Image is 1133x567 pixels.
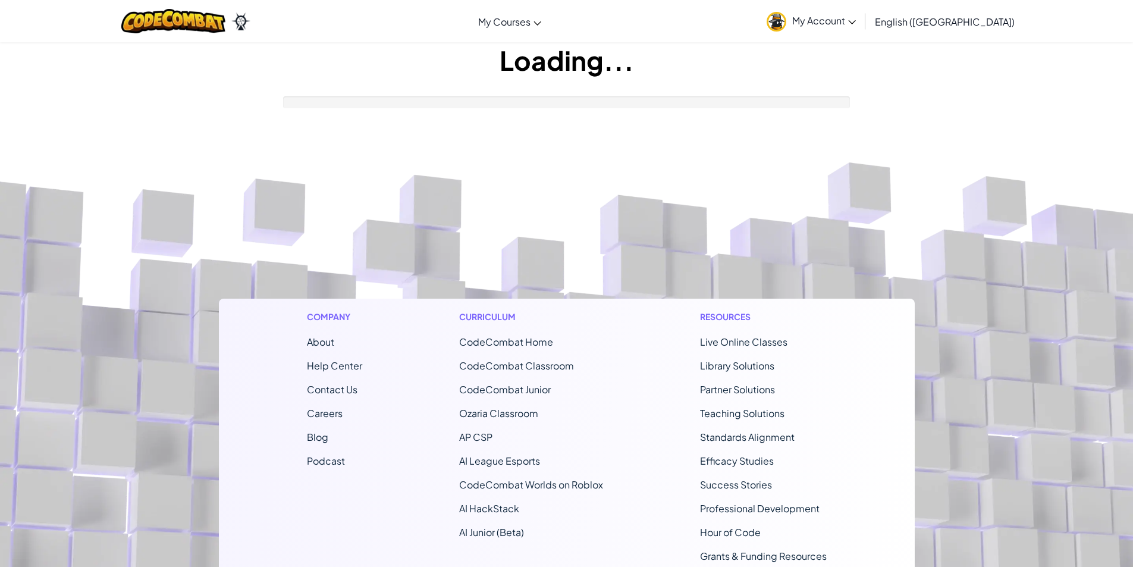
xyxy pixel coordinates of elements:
[459,311,603,323] h1: Curriculum
[307,455,345,467] a: Podcast
[700,455,774,467] a: Efficacy Studies
[478,15,531,28] span: My Courses
[700,336,787,348] a: Live Online Classes
[700,383,775,396] a: Partner Solutions
[792,14,856,27] span: My Account
[307,311,362,323] h1: Company
[459,383,551,396] a: CodeCombat Junior
[307,431,328,443] a: Blog
[459,359,574,372] a: CodeCombat Classroom
[761,2,862,40] a: My Account
[459,407,538,419] a: Ozaria Classroom
[700,407,784,419] a: Teaching Solutions
[472,5,547,37] a: My Courses
[875,15,1015,28] span: English ([GEOGRAPHIC_DATA])
[869,5,1021,37] a: English ([GEOGRAPHIC_DATA])
[767,12,786,32] img: avatar
[307,359,362,372] a: Help Center
[307,383,357,396] span: Contact Us
[307,336,334,348] a: About
[700,359,774,372] a: Library Solutions
[700,478,772,491] a: Success Stories
[307,407,343,419] a: Careers
[700,550,827,562] a: Grants & Funding Resources
[459,502,519,515] a: AI HackStack
[459,526,524,538] a: AI Junior (Beta)
[700,502,820,515] a: Professional Development
[459,431,492,443] a: AP CSP
[700,526,761,538] a: Hour of Code
[459,455,540,467] a: AI League Esports
[231,12,250,30] img: Ozaria
[700,311,827,323] h1: Resources
[459,478,603,491] a: CodeCombat Worlds on Roblox
[459,336,553,348] span: CodeCombat Home
[121,9,225,33] img: CodeCombat logo
[700,431,795,443] a: Standards Alignment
